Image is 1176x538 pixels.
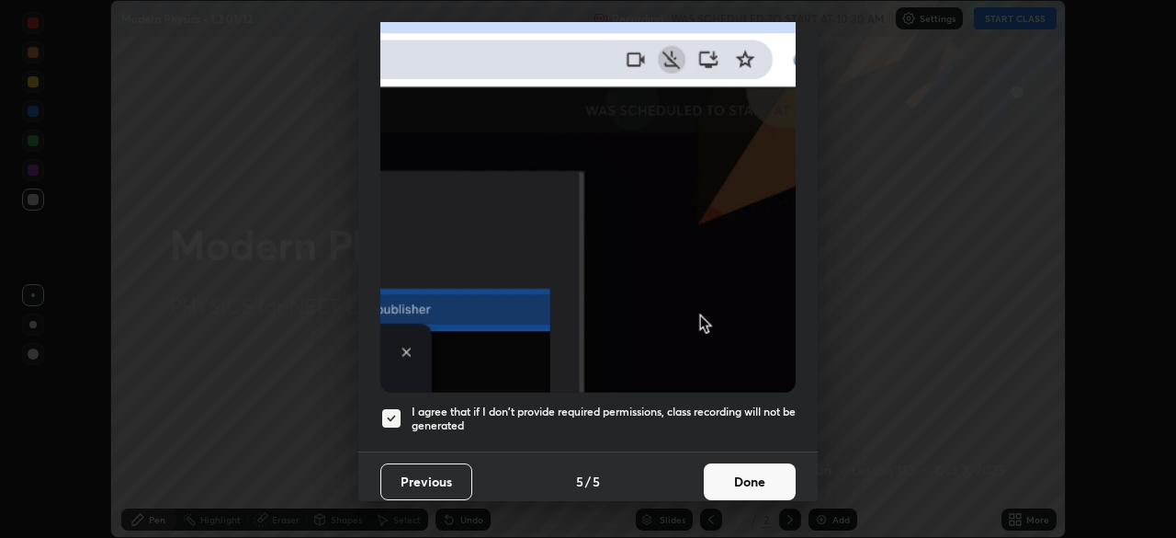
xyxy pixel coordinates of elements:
[585,472,591,491] h4: /
[380,464,472,500] button: Previous
[412,405,796,433] h5: I agree that if I don't provide required permissions, class recording will not be generated
[576,472,583,491] h4: 5
[593,472,600,491] h4: 5
[704,464,796,500] button: Done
